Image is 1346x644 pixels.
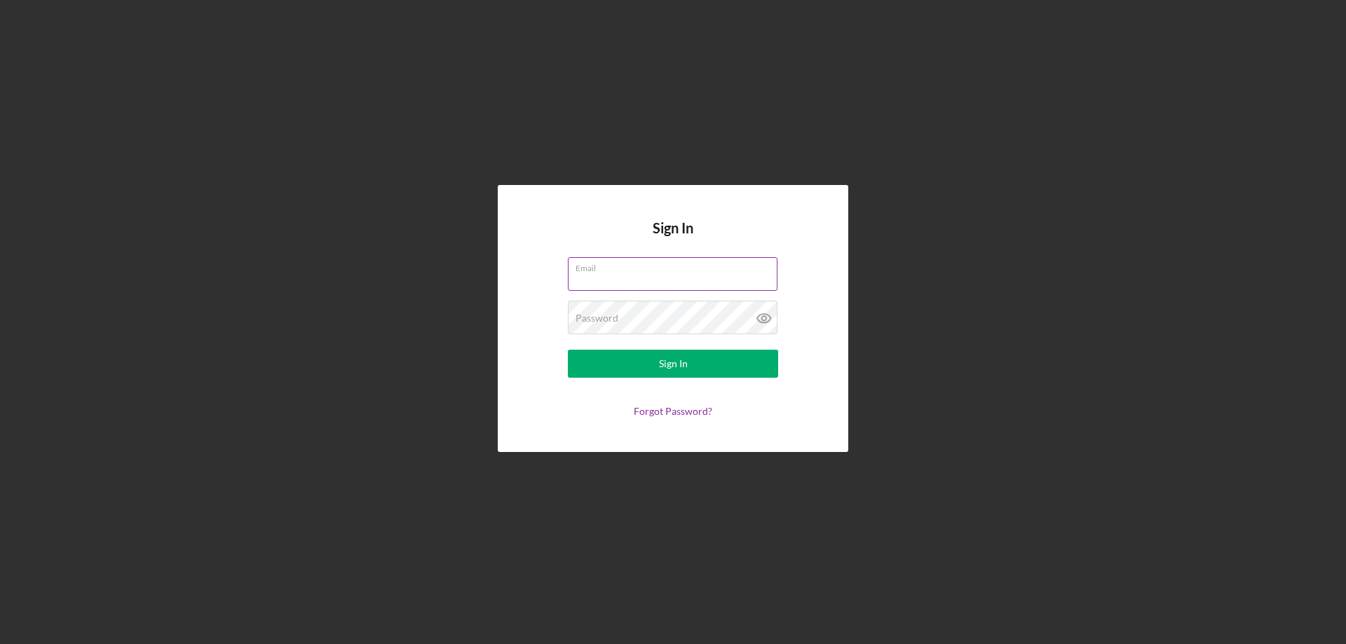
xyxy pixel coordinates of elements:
a: Forgot Password? [634,405,712,417]
label: Email [576,258,777,273]
h4: Sign In [653,220,693,257]
div: Sign In [659,350,688,378]
button: Sign In [568,350,778,378]
label: Password [576,313,618,324]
